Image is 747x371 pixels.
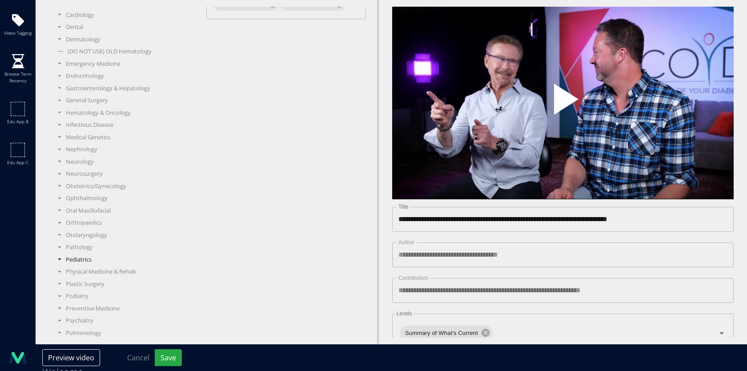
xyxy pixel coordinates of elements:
[2,71,33,84] span: Browse term recency
[53,255,200,264] div: Pediatrics
[53,231,200,240] div: Otolaryngology
[53,182,200,191] div: Obstetrics/Gynecology
[53,218,200,227] div: Orthopaedics
[395,311,414,316] label: Levels
[53,72,200,81] div: Endocrinology
[53,206,200,215] div: Oral Maxillofacial
[53,133,200,142] div: Medical Genetics
[121,349,155,366] button: Cancel
[53,304,200,313] div: Preventive Medicine
[53,145,200,154] div: Nephrology
[399,322,727,344] div: Summary of What's Current
[53,109,200,117] div: Hematology & Oncology
[392,7,734,200] video-js: Video Player
[53,35,200,44] div: Dermatology
[53,47,200,56] div: (DO NOT USE) OLD Hematology
[53,60,200,69] div: Emergency Medicine
[4,30,32,36] span: Video tagging
[53,292,200,301] div: Podiatry
[53,316,200,325] div: Psychiatry
[53,243,200,252] div: Pathology
[400,329,483,337] span: Summary of What's Current
[53,280,200,289] div: Plastic Surgery
[53,267,200,276] div: Physical Medicine & Rehab
[155,349,182,366] button: Save
[53,157,200,166] div: Neurology
[9,349,27,367] img: logo
[483,59,643,146] button: Play Video
[53,169,200,178] div: Neurosurgery
[53,121,200,129] div: Infectious Disease
[53,84,200,93] div: Gastroenterology & Hepatology
[7,118,28,125] span: Edu app b
[42,349,100,366] button: Preview video
[53,11,200,20] div: Cardiology
[7,159,28,166] span: Edu app c
[53,329,200,338] div: Pulmonology
[400,326,493,340] div: Summary of What's Current
[53,194,200,203] div: Ophthalmology
[53,96,200,105] div: General Surgery
[53,23,200,32] div: Dental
